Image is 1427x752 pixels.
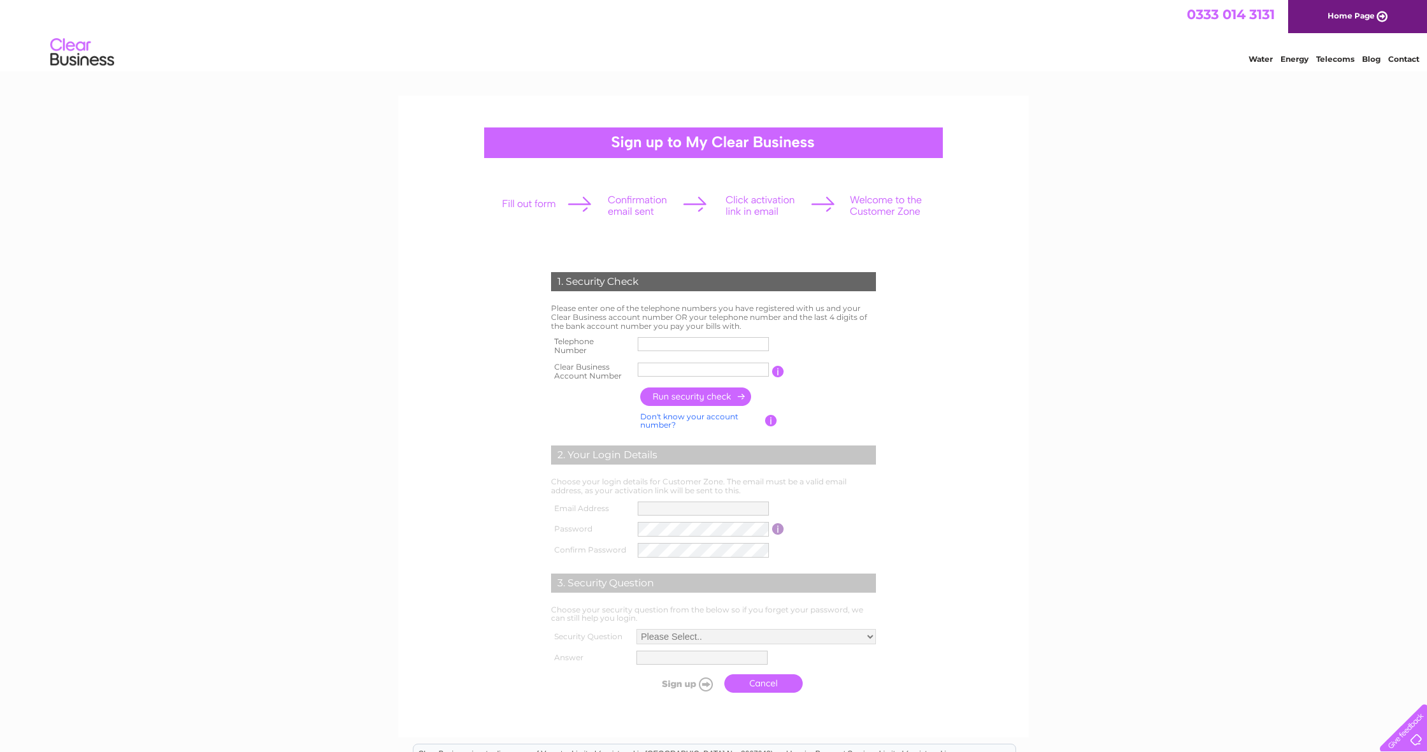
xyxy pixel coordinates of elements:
th: Password [548,519,635,540]
div: 3. Security Question [551,574,876,593]
input: Submit [640,675,718,693]
a: 0333 014 3131 [1187,6,1275,22]
a: Blog [1362,54,1380,64]
td: Choose your security question from the below so if you forget your password, we can still help yo... [548,602,879,626]
td: Choose your login details for Customer Zone. The email must be a valid email address, as your act... [548,474,879,498]
div: Clear Business is a trading name of Verastar Limited (registered in [GEOGRAPHIC_DATA] No. 3667643... [413,7,1015,62]
th: Clear Business Account Number [548,359,635,384]
th: Answer [548,647,633,668]
a: Don't know your account number? [640,412,738,430]
td: Please enter one of the telephone numbers you have registered with us and your Clear Business acc... [548,301,879,333]
input: Information [765,415,777,426]
a: Telecoms [1316,54,1354,64]
a: Cancel [724,674,803,693]
th: Email Address [548,498,635,519]
div: 2. Your Login Details [551,445,876,465]
th: Confirm Password [548,540,635,561]
div: 1. Security Check [551,272,876,291]
img: logo.png [50,33,115,72]
th: Security Question [548,626,633,647]
th: Telephone Number [548,333,635,359]
a: Water [1249,54,1273,64]
input: Information [772,366,784,377]
a: Contact [1388,54,1419,64]
a: Energy [1280,54,1309,64]
input: Information [772,523,784,535]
